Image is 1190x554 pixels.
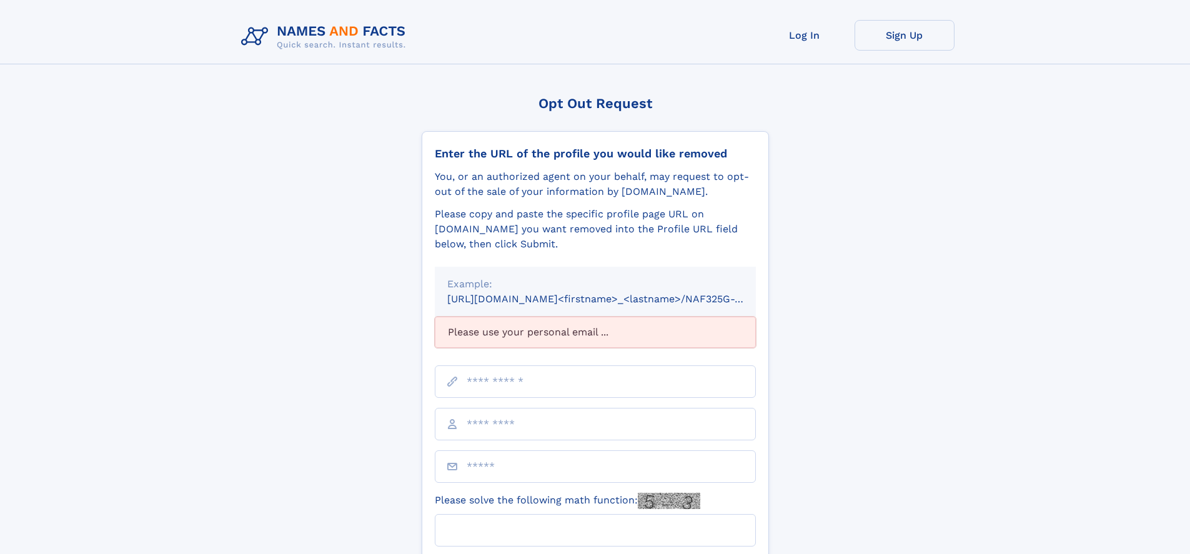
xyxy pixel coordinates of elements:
a: Log In [755,20,855,51]
div: Example: [447,277,743,292]
div: Please copy and paste the specific profile page URL on [DOMAIN_NAME] you want removed into the Pr... [435,207,756,252]
div: You, or an authorized agent on your behalf, may request to opt-out of the sale of your informatio... [435,169,756,199]
img: Logo Names and Facts [236,20,416,54]
a: Sign Up [855,20,954,51]
label: Please solve the following math function: [435,493,700,509]
div: Opt Out Request [422,96,769,111]
div: Enter the URL of the profile you would like removed [435,147,756,161]
small: [URL][DOMAIN_NAME]<firstname>_<lastname>/NAF325G-xxxxxxxx [447,293,780,305]
div: Please use your personal email ... [435,317,756,348]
